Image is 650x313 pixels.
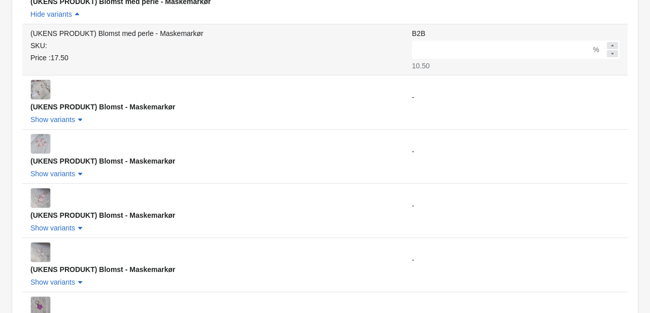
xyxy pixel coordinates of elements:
span: (UKENS PRODUKT) Blomst - Maskemarkør [30,265,176,273]
div: - [412,92,620,102]
label: B2B [412,28,425,38]
button: Show variants [26,219,89,237]
span: Hide variants [30,10,72,18]
span: Show variants [30,278,75,286]
div: % [593,44,599,56]
div: - [412,146,620,156]
div: Price : 17.50 [30,53,396,63]
button: Show variants [26,165,89,183]
span: 10.50 [412,62,430,70]
span: (UKENS PRODUKT) Blomst - Maskemarkør [30,157,176,165]
button: Show variants [26,110,89,129]
button: Hide variants [26,5,86,23]
img: (UKENS PRODUKT) Blomst - Maskemarkør [31,80,50,99]
img: (UKENS PRODUKT) Blomst - Maskemarkør [31,188,50,208]
button: Show variants [26,273,89,291]
span: Show variants [30,224,75,232]
div: (UKENS PRODUKT) Blomst med perle - Maskemarkør [30,28,396,38]
div: - [412,255,620,265]
span: (UKENS PRODUKT) Blomst - Maskemarkør [30,211,176,219]
img: (UKENS PRODUKT) Blomst - Maskemarkør [31,243,50,262]
div: SKU: [30,41,396,51]
div: - [412,201,620,211]
img: (UKENS PRODUKT) Blomst - Maskemarkør [31,134,50,153]
span: (UKENS PRODUKT) Blomst - Maskemarkør [30,103,176,111]
span: Show variants [30,170,75,178]
span: Show variants [30,115,75,124]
